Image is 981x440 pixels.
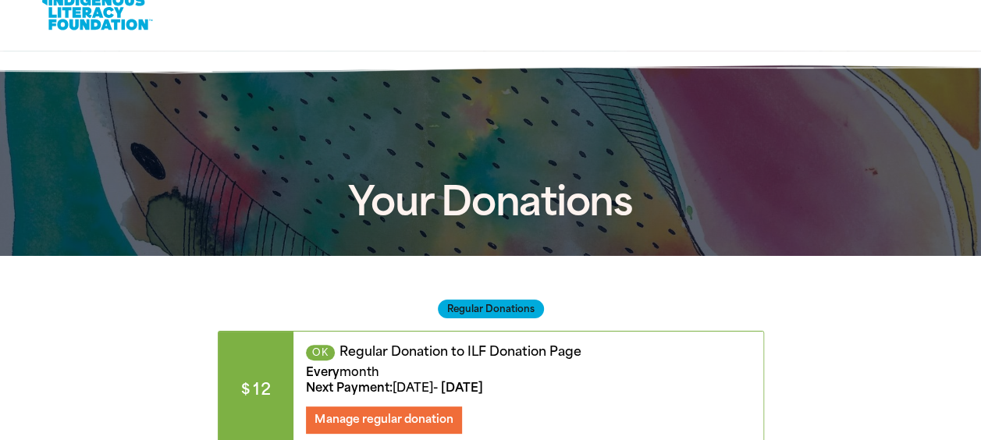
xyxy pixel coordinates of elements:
button: Manage regular donation [306,406,463,434]
strong: [DATE] [393,381,433,395]
span: OK [306,345,335,360]
span: Next Payment : [306,381,393,395]
span: Regular Donations [438,300,544,318]
span: Your Donations [348,178,633,225]
span: - [DATE] [306,381,483,395]
span: Manage regular donation [315,413,453,426]
strong: month [339,365,379,379]
p: Regular Donation to ILF Donation Page [306,344,751,360]
span: Every [306,365,339,379]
